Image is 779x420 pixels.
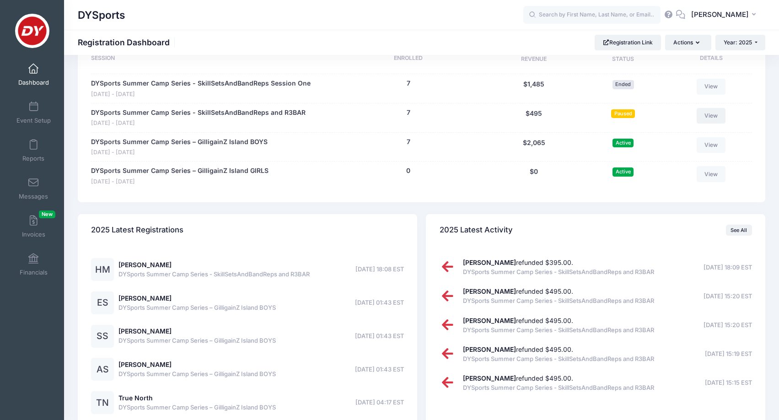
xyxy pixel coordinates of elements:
[580,54,666,65] div: Status
[91,137,268,147] a: DYSports Summer Camp Series – GilligainZ Island BOYS
[463,296,654,306] span: DYSports Summer Camp Series - SkillSetsAndBandReps and R3BAR
[463,374,516,382] strong: [PERSON_NAME]
[118,294,172,302] a: [PERSON_NAME]
[523,6,661,24] input: Search by First Name, Last Name, or Email...
[612,80,634,89] span: Ended
[704,292,752,301] span: [DATE] 15:20 EST
[463,383,654,393] span: DYSports Summer Camp Series - SkillSetsAndBandReps and R3BAR
[91,291,114,314] div: ES
[118,394,153,402] a: True North
[91,333,114,340] a: SS
[665,35,711,50] button: Actions
[91,90,311,99] span: [DATE] - [DATE]
[406,166,410,176] button: 0
[118,336,276,345] span: DYSports Summer Camp Series – GilligainZ Island BOYS
[118,327,172,335] a: [PERSON_NAME]
[16,117,51,124] span: Event Setup
[355,298,404,307] span: [DATE] 01:43 EST
[12,97,55,129] a: Event Setup
[704,321,752,330] span: [DATE] 15:20 EST
[118,270,310,279] span: DYSports Summer Camp Series - SkillSetsAndBandReps and R3BAR
[12,248,55,280] a: Financials
[463,317,516,324] strong: [PERSON_NAME]
[91,299,114,307] a: ES
[407,137,410,147] button: 7
[488,79,580,98] div: $1,485
[118,261,172,269] a: [PERSON_NAME]
[12,210,55,242] a: InvoicesNew
[355,365,404,374] span: [DATE] 01:43 EST
[355,265,404,274] span: [DATE] 18:08 EST
[15,14,49,48] img: DYSports
[12,135,55,167] a: Reports
[697,79,726,94] a: View
[118,303,276,312] span: DYSports Summer Camp Series – GilligainZ Island BOYS
[91,366,114,374] a: AS
[22,231,45,238] span: Invoices
[91,166,269,176] a: DYSports Summer Camp Series – GilligainZ Island GIRLS
[91,391,114,414] div: TN
[724,39,752,46] span: Year: 2025
[20,269,48,276] span: Financials
[704,263,752,272] span: [DATE] 18:09 EST
[91,178,269,186] span: [DATE] - [DATE]
[463,287,516,295] strong: [PERSON_NAME]
[697,166,726,182] a: View
[91,399,114,407] a: TN
[118,370,276,379] span: DYSports Summer Camp Series – GilligainZ Island BOYS
[118,361,172,368] a: [PERSON_NAME]
[22,155,44,162] span: Reports
[726,225,752,236] a: See All
[691,10,749,20] span: [PERSON_NAME]
[463,345,516,353] strong: [PERSON_NAME]
[488,54,580,65] div: Revenue
[463,374,573,382] a: [PERSON_NAME]refunded $495.00.
[705,378,752,388] span: [DATE] 15:15 EST
[91,358,114,381] div: AS
[463,258,573,266] a: [PERSON_NAME]refunded $395.00.
[715,35,765,50] button: Year: 2025
[91,119,306,128] span: [DATE] - [DATE]
[91,266,114,274] a: HM
[91,108,306,118] a: DYSports Summer Camp Series - SkillSetsAndBandReps and R3BAR
[91,217,183,243] h4: 2025 Latest Registrations
[407,79,410,88] button: 7
[463,287,573,295] a: [PERSON_NAME]refunded $495.00.
[595,35,661,50] a: Registration Link
[91,148,268,157] span: [DATE] - [DATE]
[697,108,726,124] a: View
[78,5,125,26] h1: DYSports
[440,217,513,243] h4: 2025 Latest Activity
[697,137,726,153] a: View
[685,5,765,26] button: [PERSON_NAME]
[329,54,488,65] div: Enrolled
[19,193,48,200] span: Messages
[91,258,114,281] div: HM
[488,108,580,128] div: $495
[463,326,654,335] span: DYSports Summer Camp Series - SkillSetsAndBandReps and R3BAR
[12,172,55,205] a: Messages
[91,325,114,348] div: SS
[12,59,55,91] a: Dashboard
[611,109,635,118] span: Paused
[355,398,404,407] span: [DATE] 04:17 EST
[118,403,276,412] span: DYSports Summer Camp Series – GilligainZ Island BOYS
[463,268,654,277] span: DYSports Summer Camp Series - SkillSetsAndBandReps and R3BAR
[18,79,49,86] span: Dashboard
[91,54,329,65] div: Session
[612,139,634,147] span: Active
[488,137,580,157] div: $2,065
[78,38,177,47] h1: Registration Dashboard
[666,54,752,65] div: Details
[463,345,573,353] a: [PERSON_NAME]refunded $495.00.
[463,317,573,324] a: [PERSON_NAME]refunded $495.00.
[463,355,654,364] span: DYSports Summer Camp Series - SkillSetsAndBandReps and R3BAR
[463,258,516,266] strong: [PERSON_NAME]
[612,167,634,176] span: Active
[488,166,580,186] div: $0
[39,210,55,218] span: New
[705,350,752,359] span: [DATE] 15:19 EST
[407,108,410,118] button: 7
[91,79,311,88] a: DYSports Summer Camp Series - SkillSetsAndBandReps Session One
[355,332,404,341] span: [DATE] 01:43 EST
